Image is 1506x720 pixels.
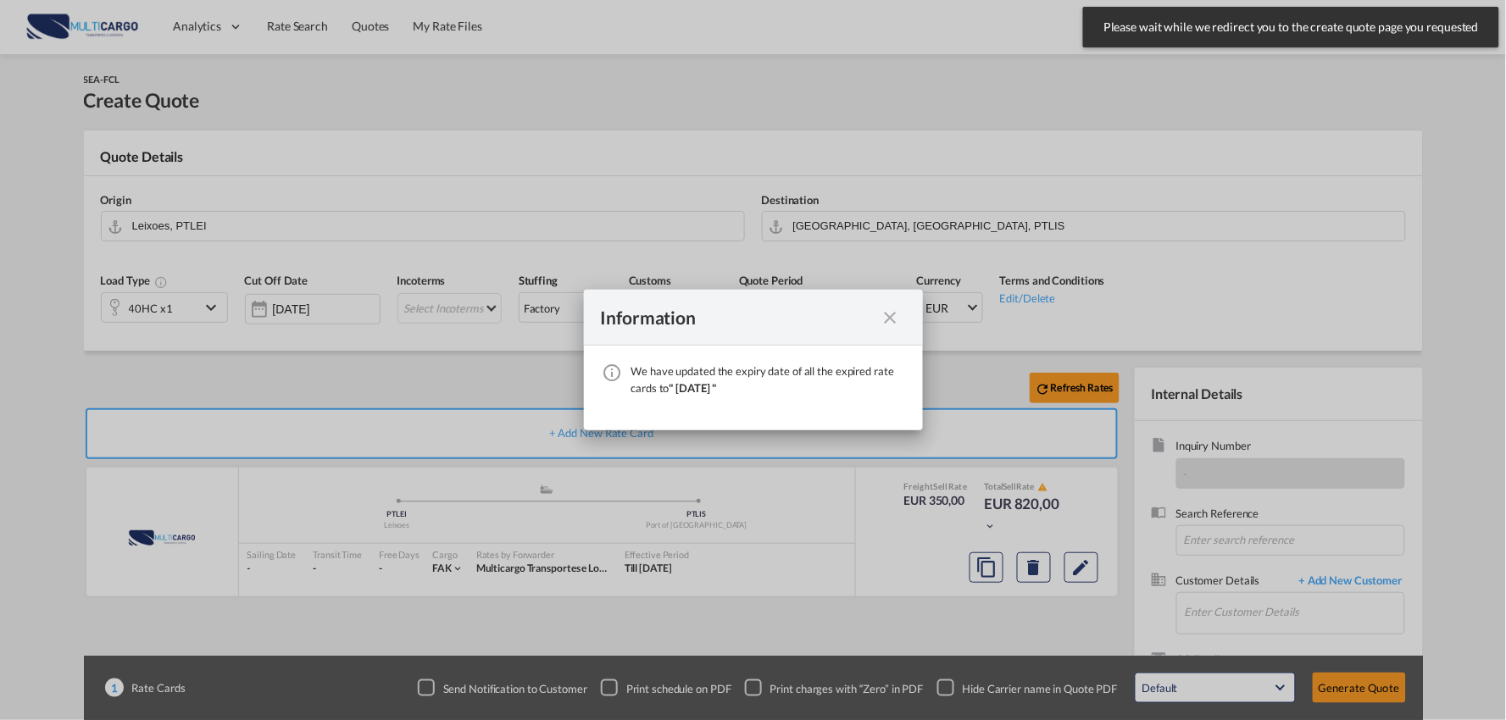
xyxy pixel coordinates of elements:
span: " [DATE] " [670,381,717,395]
md-icon: icon-information-outline [603,363,623,383]
div: Information [601,307,875,328]
md-dialog: We have ... [584,290,923,430]
span: Please wait while we redirect you to the create quote page you requested [1098,19,1484,36]
div: We have updated the expiry date of all the expired rate cards to [631,363,906,396]
md-icon: icon-close fg-AAA8AD cursor [881,307,901,328]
